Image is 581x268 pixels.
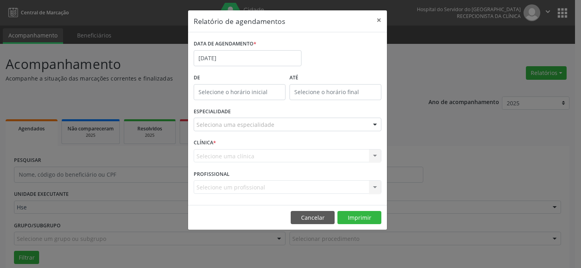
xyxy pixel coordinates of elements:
[194,50,301,66] input: Selecione uma data ou intervalo
[371,10,387,30] button: Close
[196,120,274,129] span: Seleciona uma especialidade
[194,106,231,118] label: ESPECIALIDADE
[194,72,286,84] label: De
[194,38,256,50] label: DATA DE AGENDAMENTO
[291,211,335,225] button: Cancelar
[194,84,286,100] input: Selecione o horário inicial
[290,84,381,100] input: Selecione o horário final
[194,168,230,180] label: PROFISSIONAL
[337,211,381,225] button: Imprimir
[194,137,216,149] label: CLÍNICA
[290,72,381,84] label: ATÉ
[194,16,285,26] h5: Relatório de agendamentos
